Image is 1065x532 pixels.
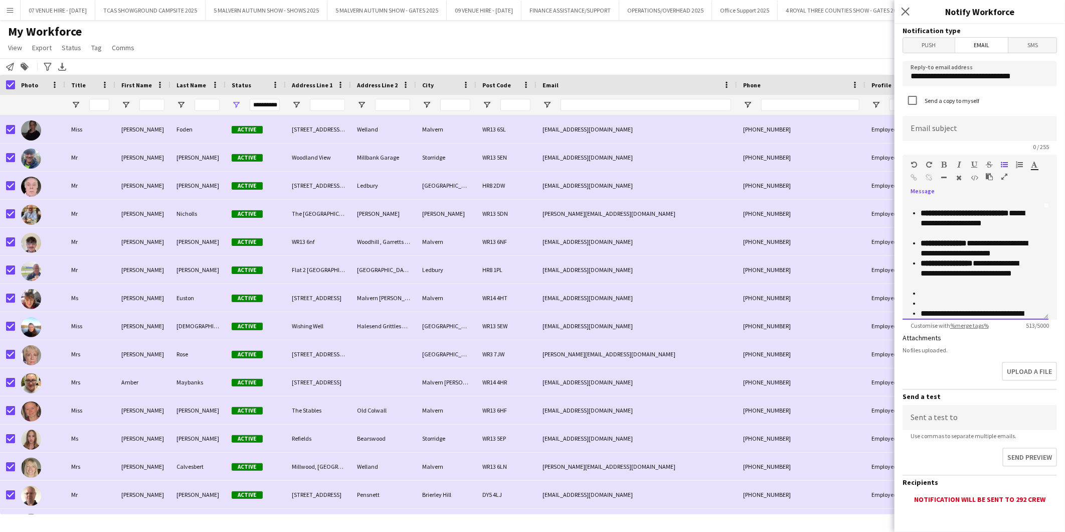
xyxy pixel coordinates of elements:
[865,172,930,199] div: Employed Crew
[537,228,737,255] div: [EMAIL_ADDRESS][DOMAIN_NAME]
[21,458,41,478] img: Andrea Calvesbert
[195,99,220,111] input: Last Name Filter Input
[737,256,865,284] div: [PHONE_NUMBER]
[986,173,993,181] button: Paste as plain text
[416,115,476,143] div: Malvern
[170,368,226,396] div: Maybanks
[286,228,351,255] div: WR13 6nf
[865,340,930,368] div: Employed Crew
[65,172,115,199] div: Mr
[1008,38,1056,53] span: SMS
[65,256,115,284] div: Mr
[8,43,22,52] span: View
[537,312,737,340] div: [EMAIL_ADDRESS][DOMAIN_NAME]
[115,481,170,508] div: [PERSON_NAME]
[170,115,226,143] div: Foden
[115,256,170,284] div: [PERSON_NAME]
[21,345,41,365] img: Amanda Rose
[115,144,170,171] div: [PERSON_NAME]
[537,425,737,452] div: [EMAIL_ADDRESS][DOMAIN_NAME]
[56,61,68,73] app-action-btn: Export XLSX
[286,340,351,368] div: [STREET_ADDRESS][PERSON_NAME]
[89,99,109,111] input: Title Filter Input
[543,100,552,109] button: Open Filter Menu
[21,289,41,309] img: Alison Euston
[115,396,170,424] div: [PERSON_NAME]
[1031,161,1038,169] button: Text Color
[890,99,924,111] input: Profile Filter Input
[4,41,26,54] a: View
[232,100,241,109] button: Open Filter Menu
[232,463,263,471] span: Active
[941,174,948,182] button: Horizontal Line
[4,61,16,73] app-action-btn: Notify workforce
[537,144,737,171] div: [EMAIL_ADDRESS][DOMAIN_NAME]
[476,312,537,340] div: WR13 5EW
[737,368,865,396] div: [PHONE_NUMBER]
[737,453,865,480] div: [PHONE_NUMBER]
[737,396,865,424] div: [PHONE_NUMBER]
[865,144,930,171] div: Employed Crew
[537,172,737,199] div: [EMAIL_ADDRESS][DOMAIN_NAME]
[115,228,170,255] div: [PERSON_NAME]
[232,210,263,218] span: Active
[65,200,115,227] div: Mr
[286,425,351,452] div: Refields
[351,172,416,199] div: Ledbury
[28,41,56,54] a: Export
[71,100,80,109] button: Open Filter Menu
[170,340,226,368] div: Rose
[232,351,263,358] span: Active
[58,41,85,54] a: Status
[232,435,263,443] span: Active
[1002,448,1057,467] button: Send preview
[865,396,930,424] div: Employed Crew
[108,41,138,54] a: Comms
[65,284,115,312] div: Ms
[21,81,38,89] span: Photo
[737,340,865,368] div: [PHONE_NUMBER]
[170,396,226,424] div: [PERSON_NAME]
[537,115,737,143] div: [EMAIL_ADDRESS][DOMAIN_NAME]
[115,340,170,368] div: [PERSON_NAME]
[737,228,865,255] div: [PHONE_NUMBER]
[310,99,345,111] input: Address Line 1 Filter Input
[286,284,351,312] div: [STREET_ADDRESS]
[447,1,521,20] button: 09 VENUE HIRE - [DATE]
[865,368,930,396] div: Employed Crew
[895,5,1065,18] h3: Notify Workforce
[521,1,619,20] button: FINANCE ASSISTANCE/SUPPORT
[476,396,537,424] div: WR13 6HF
[737,312,865,340] div: [PHONE_NUMBER]
[561,99,731,111] input: Email Filter Input
[1018,322,1057,329] span: 513 / 5000
[21,177,41,197] img: Adrian Pace-Bardon
[476,481,537,508] div: DY5 4LJ
[1016,161,1023,169] button: Ordered List
[955,38,1008,53] span: Email
[115,284,170,312] div: [PERSON_NAME]
[476,340,537,368] div: WR3 7JW
[416,340,476,368] div: [GEOGRAPHIC_DATA]
[286,368,351,396] div: [STREET_ADDRESS]
[292,100,301,109] button: Open Filter Menu
[115,425,170,452] div: [PERSON_NAME]
[416,200,476,227] div: [PERSON_NAME]
[71,81,86,89] span: Title
[743,81,761,89] span: Phone
[440,99,470,111] input: City Filter Input
[95,1,206,20] button: TCAS SHOWGROUND CAMPSITE 2025
[286,256,351,284] div: Flat 2 [GEOGRAPHIC_DATA]
[416,228,476,255] div: Malvern
[139,99,164,111] input: First Name Filter Input
[232,154,263,162] span: Active
[115,312,170,340] div: [PERSON_NAME]
[416,172,476,199] div: [GEOGRAPHIC_DATA]
[115,453,170,480] div: [PERSON_NAME]
[115,368,170,396] div: Amber
[170,453,226,480] div: Calvesbert
[351,481,416,508] div: Pensnett
[737,144,865,171] div: [PHONE_NUMBER]
[1001,173,1008,181] button: Fullscreen
[926,161,933,169] button: Redo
